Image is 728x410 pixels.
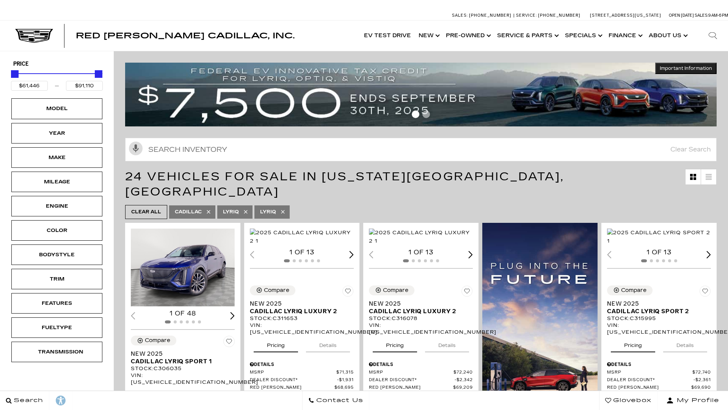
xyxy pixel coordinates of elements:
[76,32,295,39] a: Red [PERSON_NAME] Cadillac, Inc.
[369,315,473,322] div: Stock : C316078
[369,285,414,295] button: Compare Vehicle
[131,229,235,307] div: 1 / 2
[223,207,239,217] span: Lyriq
[657,391,728,410] button: Open user profile menu
[607,229,711,245] div: 1 / 2
[706,251,711,258] div: Next slide
[337,377,354,383] span: $1,931
[605,20,645,51] a: Finance
[95,70,102,78] div: Maximum Price
[607,377,711,383] a: Dealer Discount* $2,361
[302,391,369,410] a: Contact Us
[250,229,354,245] div: 1 / 2
[11,293,102,314] div: FeaturesFeatures
[369,300,467,307] span: New 2025
[250,385,334,391] span: Red [PERSON_NAME]
[516,13,537,18] span: Service:
[38,251,76,259] div: Bodystyle
[131,309,235,318] div: 1 of 48
[607,377,693,383] span: Dealer Discount*
[66,81,103,91] input: Maximum
[11,269,102,289] div: TrimTrim
[607,385,691,391] span: Red [PERSON_NAME]
[131,229,235,307] img: 2025 Cadillac LYRIQ Sport 1 1
[655,63,717,74] button: Important Information
[38,299,76,307] div: Features
[125,138,717,161] input: Search Inventory
[250,300,348,307] span: New 2025
[607,315,711,322] div: Stock : C315995
[452,13,513,17] a: Sales: [PHONE_NUMBER]
[11,342,102,362] div: TransmissionTransmission
[306,336,350,352] button: details tab
[125,63,717,126] img: vrp-tax-ending-august-version
[336,370,354,375] span: $71,315
[131,350,229,358] span: New 2025
[11,244,102,265] div: BodystyleBodystyle
[607,385,711,391] a: Red [PERSON_NAME] $69,690
[453,370,473,375] span: $72,240
[38,153,76,162] div: Make
[607,370,692,375] span: MSRP
[145,337,170,344] div: Compare
[607,229,711,245] img: 2025 Cadillac LYRIQ Sport 2 1
[11,81,48,91] input: Minimum
[561,20,605,51] a: Specials
[260,207,276,217] span: LYRIQ
[691,385,711,391] span: $69,690
[250,322,354,336] div: VIN: [US_VEHICLE_IDENTIFICATION_NUMBER]
[607,285,653,295] button: Compare Vehicle
[607,307,705,315] span: Cadillac LYRIQ Sport 2
[13,61,100,68] h5: Price
[38,226,76,235] div: Color
[369,361,473,368] div: Pricing Details - New 2025 Cadillac LYRIQ Luxury 2
[369,229,473,245] div: 1 / 2
[254,336,298,352] button: pricing tab
[538,13,581,18] span: [PHONE_NUMBER]
[250,370,354,375] a: MSRP $71,315
[383,287,408,294] div: Compare
[369,300,473,315] a: New 2025Cadillac LYRIQ Luxury 2
[131,207,161,217] span: Clear All
[11,196,102,216] div: EngineEngine
[674,395,719,406] span: My Profile
[669,13,694,18] span: Open [DATE]
[264,287,289,294] div: Compare
[369,370,473,375] a: MSRP $72,240
[187,386,231,403] button: details tab
[695,13,708,18] span: Sales:
[135,386,179,403] button: pricing tab
[369,385,453,391] span: Red [PERSON_NAME]
[250,385,354,391] a: Red [PERSON_NAME] $68,695
[250,307,348,315] span: Cadillac LYRIQ Luxury 2
[38,348,76,356] div: Transmission
[455,377,473,383] span: $2,342
[342,285,354,300] button: Save Vehicle
[250,248,354,257] div: 1 of 13
[15,29,53,43] img: Cadillac Dark Logo with Cadillac White Text
[425,336,469,352] button: details tab
[590,13,661,18] a: [STREET_ADDRESS][US_STATE]
[230,312,235,319] div: Next slide
[223,336,235,350] button: Save Vehicle
[607,322,711,336] div: VIN: [US_VEHICLE_IDENTIFICATION_NUMBER]
[11,147,102,168] div: MakeMake
[621,287,646,294] div: Compare
[415,20,442,51] a: New
[453,385,473,391] span: $69,209
[607,370,711,375] a: MSRP $72,740
[38,323,76,332] div: Fueltype
[645,20,690,51] a: About Us
[369,322,473,336] div: VIN: [US_VEHICLE_IDENTIFICATION_NUMBER]
[250,370,336,375] span: MSRP
[11,220,102,241] div: ColorColor
[369,307,467,315] span: Cadillac LYRIQ Luxury 2
[660,65,712,71] span: Important Information
[599,391,657,410] a: Glovebox
[11,123,102,143] div: YearYear
[461,285,473,300] button: Save Vehicle
[76,31,295,40] span: Red [PERSON_NAME] Cadillac, Inc.
[38,129,76,137] div: Year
